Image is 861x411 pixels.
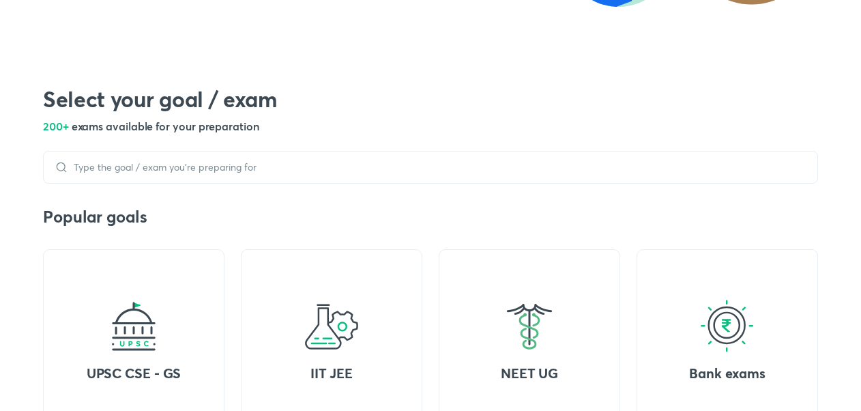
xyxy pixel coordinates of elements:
input: Type the goal / exam you’re preparing for [68,162,806,173]
img: goal-icon [106,299,161,354]
h4: IIT JEE [252,365,411,382]
h2: Select your goal / exam [43,85,818,113]
h4: UPSC CSE - GS [54,365,214,382]
img: goal-icon [304,299,359,354]
h4: NEET UG [450,365,609,382]
img: goal-icon [502,299,557,354]
img: goal-icon [700,299,755,354]
h4: Bank exams [647,365,807,382]
h3: Popular goals [43,205,818,227]
span: exams available for your preparation [72,119,259,133]
h5: 200+ [43,118,818,134]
